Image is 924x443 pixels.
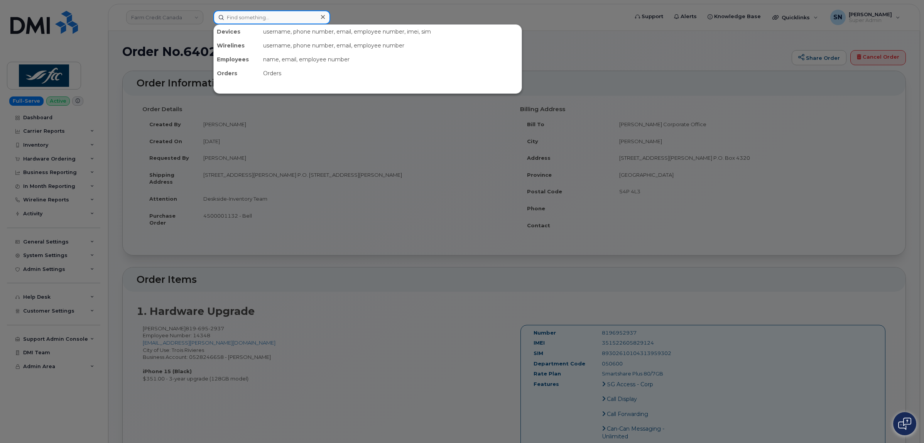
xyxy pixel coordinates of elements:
div: Orders [214,66,260,80]
img: Open chat [898,418,911,430]
div: username, phone number, email, employee number [260,39,522,52]
div: name, email, employee number [260,52,522,66]
div: Orders [260,66,522,80]
div: Employees [214,52,260,66]
div: Wirelines [214,39,260,52]
div: username, phone number, email, employee number, imei, sim [260,25,522,39]
div: Devices [214,25,260,39]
